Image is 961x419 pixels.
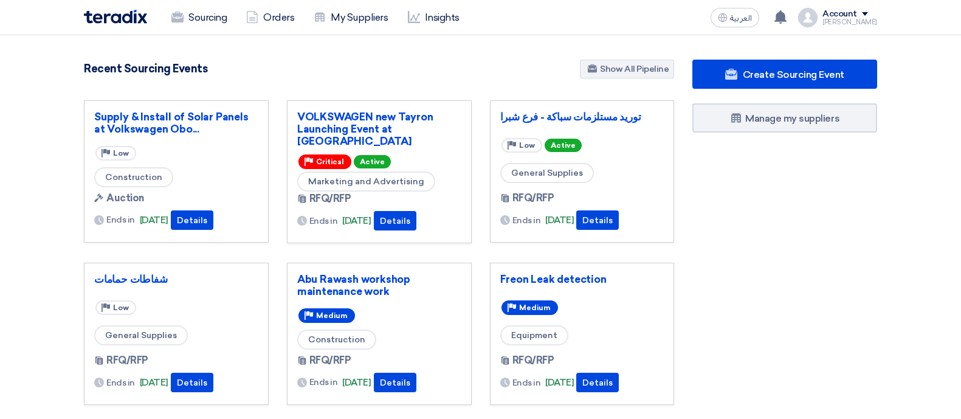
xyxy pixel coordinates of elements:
span: RFQ/RFP [309,192,351,206]
span: Medium [519,303,551,312]
span: Auction [106,191,144,206]
button: Details [576,373,619,392]
span: Low [113,149,129,158]
a: Sourcing [162,4,236,31]
a: Manage my suppliers [692,103,877,133]
a: VOLKSWAGEN new Tayron Launching Event at [GEOGRAPHIC_DATA] [297,111,461,147]
button: Details [576,210,619,230]
span: RFQ/RFP [309,353,351,368]
a: My Suppliers [304,4,398,31]
span: General Supplies [94,325,188,345]
span: Active [354,155,391,168]
span: Marketing and Advertising [297,171,435,192]
button: Details [374,211,416,230]
span: Low [113,303,129,312]
span: Ends in [106,213,135,226]
a: Show All Pipeline [580,60,674,78]
span: RFQ/RFP [106,353,148,368]
span: [DATE] [342,376,371,390]
button: العربية [711,8,759,27]
button: Details [171,210,213,230]
span: [DATE] [140,213,168,227]
span: Ends in [512,214,541,227]
span: General Supplies [500,163,594,183]
span: Critical [316,158,344,166]
span: Ends in [309,376,338,389]
span: Medium [316,311,348,320]
a: Orders [236,4,304,31]
span: Low [519,141,535,150]
span: Construction [297,330,376,350]
span: Equipment [500,325,568,345]
a: Supply & Install of Solar Panels at Volkswagen Obo... [94,111,258,135]
span: Create Sourcing Event [743,69,844,80]
button: Details [374,373,416,392]
a: شفاطات حمامات [94,273,258,285]
span: العربية [730,14,752,23]
span: RFQ/RFP [512,191,554,206]
span: [DATE] [140,376,168,390]
span: [DATE] [545,213,574,227]
span: [DATE] [342,214,371,228]
span: Ends in [309,215,338,227]
span: Active [545,139,582,152]
img: profile_test.png [798,8,818,27]
div: Account [822,9,857,19]
span: RFQ/RFP [512,353,554,368]
a: Freon Leak detection [500,273,664,285]
span: [DATE] [545,376,574,390]
h4: Recent Sourcing Events [84,62,207,75]
img: Teradix logo [84,10,147,24]
div: [PERSON_NAME] [822,19,877,26]
span: Ends in [106,376,135,389]
span: Ends in [512,376,541,389]
a: Insights [398,4,469,31]
button: Details [171,373,213,392]
span: Construction [94,167,173,187]
a: Abu Rawash workshop maintenance work [297,273,461,297]
a: توريد مستلزمات سباكة - فرع شبرا [500,111,664,123]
